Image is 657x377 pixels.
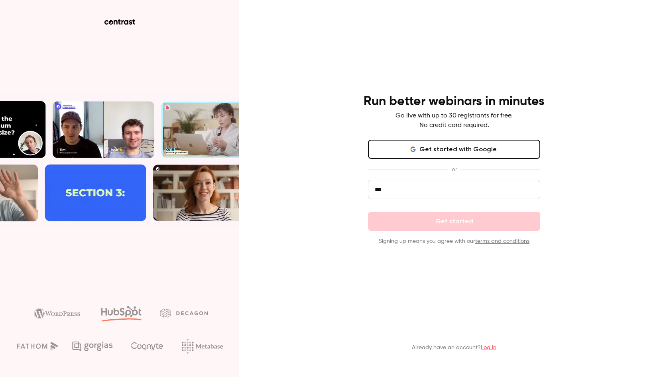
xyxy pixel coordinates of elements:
p: Already have an account? [412,344,496,352]
span: or [448,165,461,174]
p: Go live with up to 30 registrants for free. No credit card required. [395,111,513,130]
a: Log in [481,345,496,350]
img: decagon [160,309,208,317]
h4: Run better webinars in minutes [364,94,545,109]
a: terms and conditions [475,238,529,244]
button: Get started with Google [368,140,540,159]
p: Signing up means you agree with our [368,237,540,245]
